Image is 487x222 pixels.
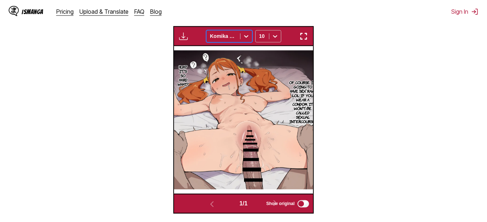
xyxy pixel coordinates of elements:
span: Show original [266,201,295,206]
a: Pricing [56,8,74,15]
p: Huh...? It's so hard. What...? [176,63,190,88]
img: Download translated images [179,32,188,40]
a: IsManga LogoIsManga [9,6,56,17]
p: Of course I'm going to have sex raw! lol If you wear a condom, it won't be called sexual intercou... [288,79,318,125]
img: Enter fullscreen [299,32,308,40]
img: IsManga Logo [9,6,19,16]
div: IsManga [22,8,43,15]
img: Manga Panel [174,50,313,189]
button: Sign In [451,8,478,15]
input: Show original [297,200,309,207]
span: 1 / 1 [239,200,247,207]
img: Sign out [471,8,478,15]
a: Upload & Translate [79,8,129,15]
a: Blog [150,8,162,15]
img: Previous page [208,200,216,208]
a: FAQ [134,8,144,15]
